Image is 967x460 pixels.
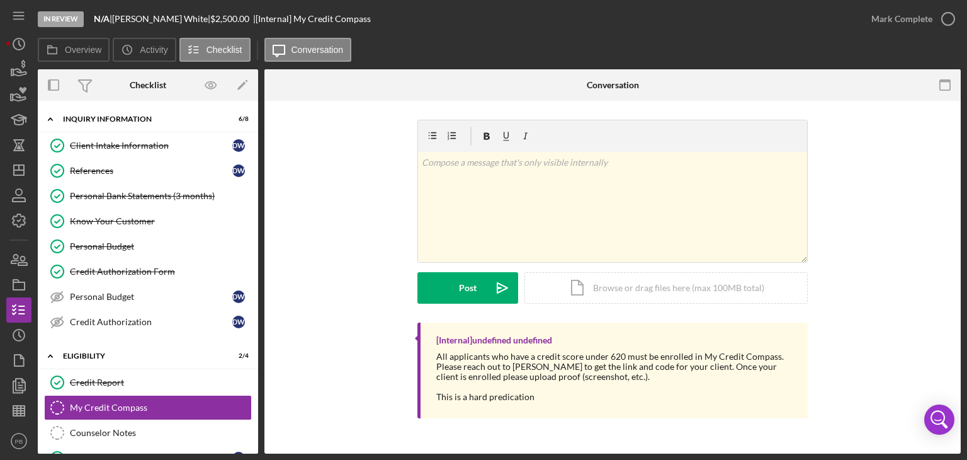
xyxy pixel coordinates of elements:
button: Activity [113,38,176,62]
div: My Credit Compass [70,403,251,413]
text: PB [15,438,23,445]
div: Personal Budget [70,292,232,302]
a: My Credit Compass [44,395,252,420]
div: [PERSON_NAME] White | [112,14,210,24]
div: D W [232,316,245,328]
button: Conversation [264,38,352,62]
a: Personal Budget [44,234,252,259]
div: Conversation [587,80,639,90]
label: Overview [65,45,101,55]
div: Inquiry Information [63,115,217,123]
div: $2,500.00 [210,14,253,24]
a: Counselor Notes [44,420,252,446]
label: Checklist [206,45,242,55]
div: D W [232,164,245,177]
div: Checklist [130,80,166,90]
div: Client Intake Information [70,141,232,151]
a: Credit AuthorizationDW [44,309,252,335]
a: Personal Bank Statements (3 months) [44,183,252,209]
div: D W [232,290,245,303]
div: References [70,166,232,176]
button: Mark Complete [859,6,961,32]
a: Know Your Customer [44,209,252,234]
div: Personal Bank Statements (3 months) [70,191,251,201]
div: All applicants who have a credit score under 620 must be enrolled in My Credit Compass. Please re... [436,352,795,382]
div: This is a hard predication [436,392,795,402]
button: Checklist [179,38,251,62]
div: [Internal] undefined undefined [436,335,552,345]
button: Overview [38,38,110,62]
a: Credit Report [44,370,252,395]
div: Mark Complete [871,6,932,32]
button: Post [417,272,518,304]
div: Post [459,272,477,304]
div: 2 / 4 [226,352,249,360]
div: 6 / 8 [226,115,249,123]
div: Credit Authorization [70,317,232,327]
div: Credit Report [70,377,251,388]
label: Conversation [291,45,344,55]
button: PB [6,428,31,454]
b: N/A [94,13,110,24]
a: Client Intake InformationDW [44,133,252,158]
div: Personal Budget [70,241,251,251]
div: Counselor Notes [70,428,251,438]
div: | [94,14,112,24]
label: Activity [140,45,167,55]
div: In Review [38,11,84,27]
a: Personal BudgetDW [44,284,252,309]
a: Credit Authorization Form [44,259,252,284]
div: Credit Authorization Form [70,267,251,277]
div: | [Internal] My Credit Compass [253,14,371,24]
a: ReferencesDW [44,158,252,183]
div: Open Intercom Messenger [924,405,954,435]
div: Eligibility [63,352,217,360]
div: Know Your Customer [70,216,251,226]
div: D W [232,139,245,152]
